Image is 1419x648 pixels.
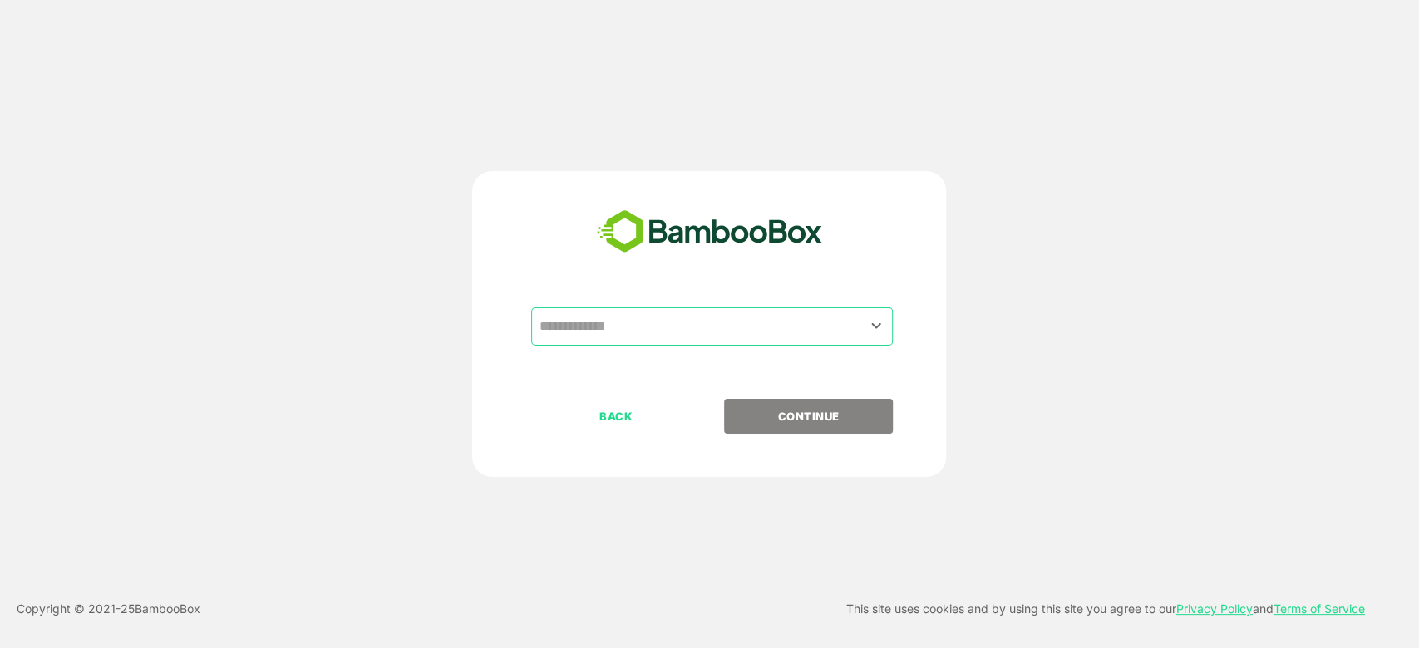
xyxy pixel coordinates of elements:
[533,407,699,425] p: BACK
[846,599,1365,619] p: This site uses cookies and by using this site you agree to our and
[726,407,892,425] p: CONTINUE
[865,315,887,337] button: Open
[588,204,831,259] img: bamboobox
[17,599,200,619] p: Copyright © 2021- 25 BambooBox
[724,399,893,434] button: CONTINUE
[1274,601,1365,616] a: Terms of Service
[531,399,700,434] button: BACK
[1176,601,1253,616] a: Privacy Policy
